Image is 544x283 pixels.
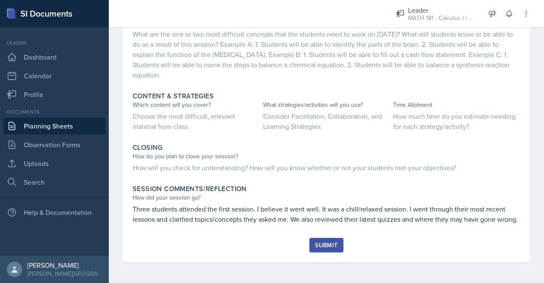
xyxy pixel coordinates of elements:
[27,261,102,269] div: [PERSON_NAME]
[133,29,520,80] div: What are the one or two most difficult concepts that the students need to work on [DATE]? What wi...
[315,242,337,249] div: Submit
[133,152,520,161] div: How do you plan to close your session?
[263,111,390,131] div: Consider Facilitation, Collaboration, and Learning Strategies.
[3,49,105,66] a: Dashboard
[27,269,102,278] div: [PERSON_NAME][GEOGRAPHIC_DATA]
[3,117,105,134] a: Planning Sheets
[133,163,520,173] div: How will you check for understanding? How will you know whether or not your students met your obj...
[133,143,163,152] label: Closing
[263,100,390,109] div: What strategies/activities will you use?
[408,14,476,23] div: MATH 181 - Calculus I / Fall 2025
[3,39,105,47] div: Leader
[133,204,520,224] p: Three students attended the first session. I believe it went well. It was a chill/relaxed session...
[309,238,343,252] button: Submit
[393,111,520,131] div: How much time do you estimate needing for each strategy/activity?
[133,193,520,202] div: How did your session go?
[133,185,247,193] label: Session Comments/Reflection
[3,174,105,191] a: Search
[133,111,260,131] div: Choose the most difficult, relevant material from class.
[133,92,214,100] label: Content & Strategies
[3,108,105,116] div: Documents
[3,204,105,221] div: Help & Documentation
[3,155,105,172] a: Uploads
[133,100,260,109] div: Which content will you cover?
[393,100,520,109] div: Time Allotment
[408,5,476,15] div: Leader
[3,136,105,153] a: Observation Forms
[3,86,105,103] a: Profile
[3,67,105,84] a: Calendar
